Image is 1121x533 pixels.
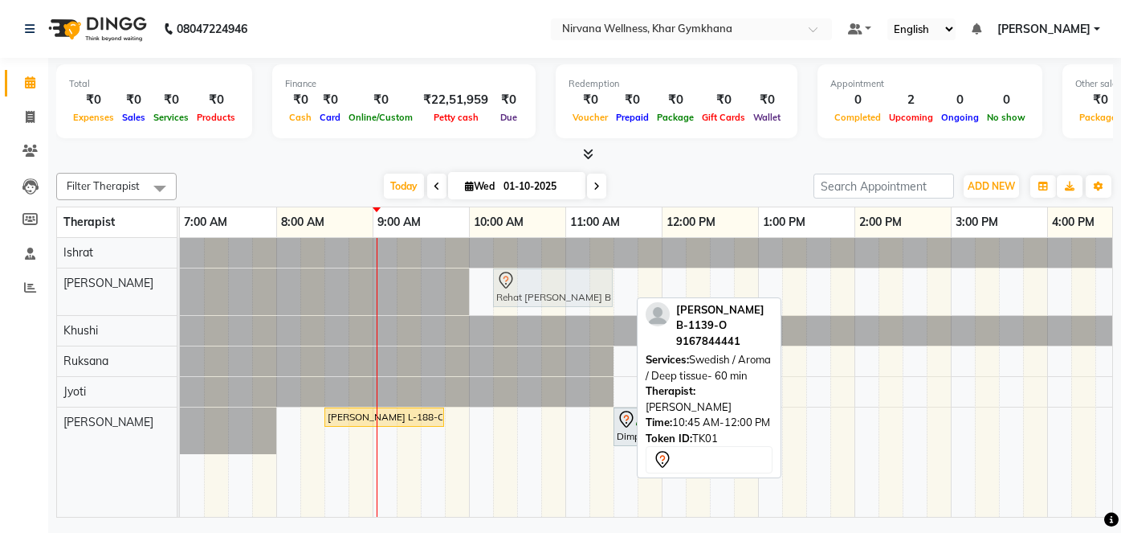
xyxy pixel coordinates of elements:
[646,353,689,366] span: Services:
[830,91,885,109] div: 0
[495,91,523,109] div: ₹0
[983,112,1029,123] span: No show
[885,91,937,109] div: 2
[63,276,153,290] span: [PERSON_NAME]
[316,91,344,109] div: ₹0
[63,384,86,399] span: Jyoti
[569,112,612,123] span: Voucher
[430,112,483,123] span: Petty cash
[698,91,749,109] div: ₹0
[149,112,193,123] span: Services
[646,302,670,326] img: profile
[830,77,1029,91] div: Appointment
[69,77,239,91] div: Total
[69,91,118,109] div: ₹0
[646,415,772,431] div: 10:45 AM-12:00 PM
[63,354,108,368] span: Ruksana
[177,6,247,51] b: 08047224946
[193,112,239,123] span: Products
[496,112,521,123] span: Due
[964,175,1019,198] button: ADD NEW
[937,91,983,109] div: 0
[855,211,906,234] a: 2:00 PM
[63,245,93,260] span: Ishrat
[285,77,523,91] div: Finance
[698,112,749,123] span: Gift Cards
[69,112,118,123] span: Expenses
[344,91,417,109] div: ₹0
[63,323,98,338] span: Khushi
[316,112,344,123] span: Card
[569,77,785,91] div: Redemption
[997,21,1090,38] span: [PERSON_NAME]
[180,211,231,234] a: 7:00 AM
[67,179,140,192] span: Filter Therapist
[118,112,149,123] span: Sales
[662,211,719,234] a: 12:00 PM
[277,211,328,234] a: 8:00 AM
[285,91,316,109] div: ₹0
[612,91,653,109] div: ₹0
[983,91,1029,109] div: 0
[885,112,937,123] span: Upcoming
[63,415,153,429] span: [PERSON_NAME]
[41,6,151,51] img: logo
[646,431,772,447] div: TK01
[495,271,611,305] div: Rehat [PERSON_NAME] B-1139-O, TK01, 10:45 AM-12:00 PM, Swedish / Aroma / Deep tissue- 60 min
[968,180,1015,192] span: ADD NEW
[646,432,692,445] span: Token ID:
[676,303,764,332] span: [PERSON_NAME] B-1139-O
[417,91,495,109] div: ₹22,51,959
[952,211,1002,234] a: 3:00 PM
[615,410,732,444] div: Dimple W-99-O, TK03, 11:30 AM-12:45 PM, Swedish / Aroma / Deep tissue- 60 min
[646,384,695,397] span: Therapist:
[149,91,193,109] div: ₹0
[118,91,149,109] div: ₹0
[326,410,442,424] div: [PERSON_NAME] L-188-O, TK02, 08:30 AM-09:45 AM, Swedish / Aroma / Deep tissue- 60 min
[373,211,425,234] a: 9:00 AM
[612,112,653,123] span: Prepaid
[384,174,424,199] span: Today
[470,211,528,234] a: 10:00 AM
[646,416,672,428] span: Time:
[937,112,983,123] span: Ongoing
[285,112,316,123] span: Cash
[566,211,624,234] a: 11:00 AM
[646,353,771,382] span: Swedish / Aroma / Deep tissue- 60 min
[193,91,239,109] div: ₹0
[813,174,954,199] input: Search Appointment
[830,112,885,123] span: Completed
[344,112,417,123] span: Online/Custom
[1048,211,1099,234] a: 4:00 PM
[676,334,772,350] div: 9167844441
[461,180,499,192] span: Wed
[646,383,772,415] div: [PERSON_NAME]
[749,91,785,109] div: ₹0
[749,112,785,123] span: Wallet
[499,174,579,199] input: 2025-10-01
[653,112,698,123] span: Package
[653,91,698,109] div: ₹0
[569,91,612,109] div: ₹0
[63,215,115,229] span: Therapist
[759,211,809,234] a: 1:00 PM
